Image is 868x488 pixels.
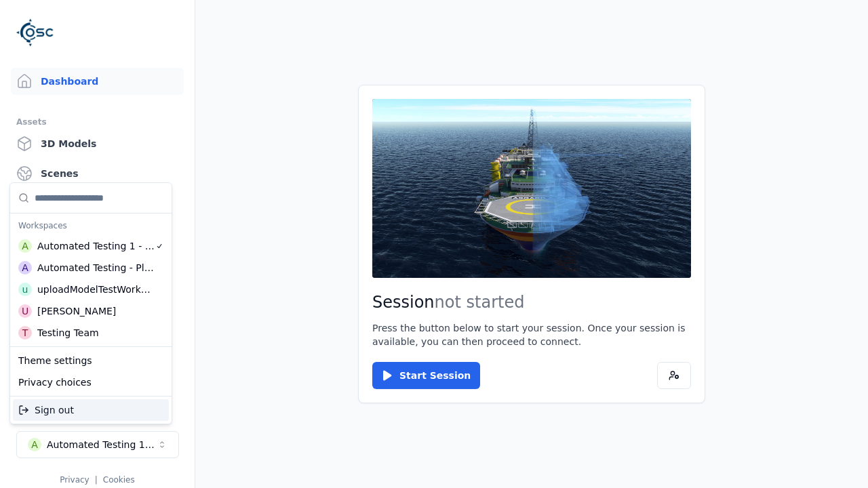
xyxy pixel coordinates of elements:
div: Theme settings [13,350,169,371]
div: [PERSON_NAME] [37,304,116,318]
div: uploadModelTestWorkspace [37,283,154,296]
div: A [18,239,32,253]
div: Sign out [13,399,169,421]
div: Suggestions [10,396,172,424]
div: Suggestions [10,347,172,396]
div: U [18,304,32,318]
div: Suggestions [10,183,172,346]
div: Workspaces [13,216,169,235]
div: Privacy choices [13,371,169,393]
div: Testing Team [37,326,99,340]
div: A [18,261,32,274]
div: Automated Testing - Playwright [37,261,155,274]
div: Automated Testing 1 - Playwright [37,239,155,253]
div: T [18,326,32,340]
div: u [18,283,32,296]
